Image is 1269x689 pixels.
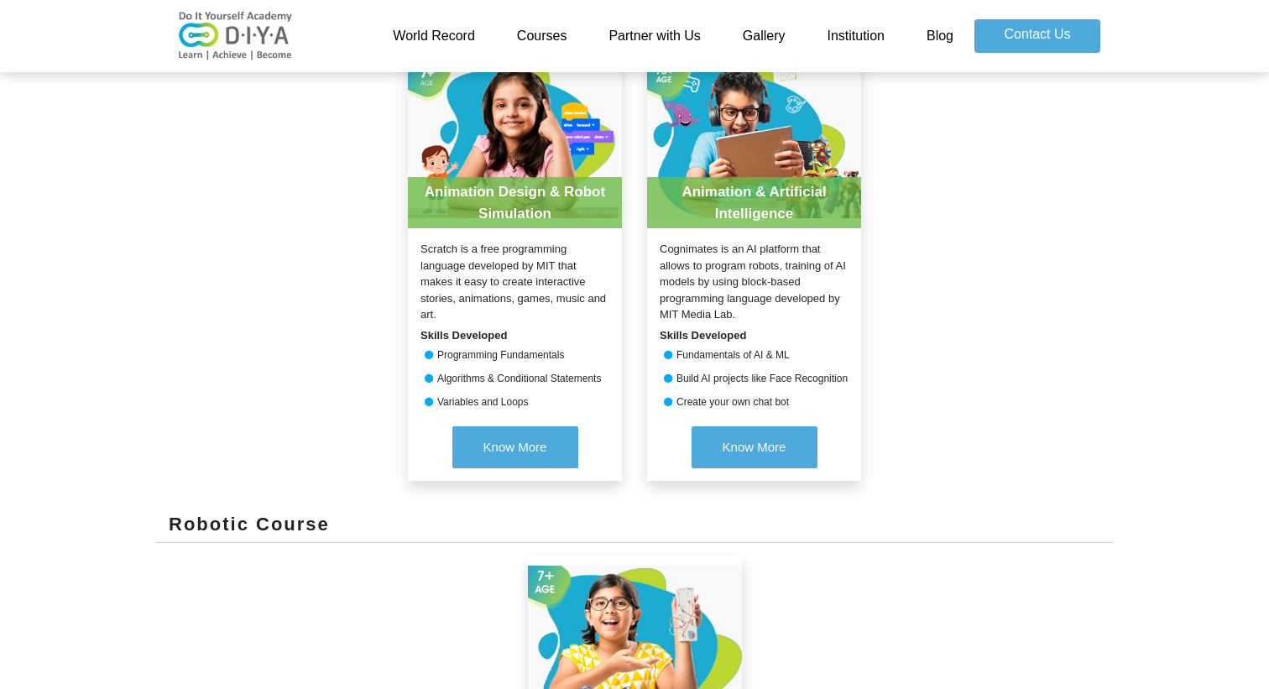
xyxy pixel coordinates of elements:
img: logo-v2.png [169,11,303,61]
div: Fundamentals of AI & ML [647,347,861,363]
a: Contact Us [974,19,1100,53]
a: Institution [806,19,905,53]
div: Build AI projects like Face Recognition [647,371,861,386]
a: Courses [496,19,588,53]
img: product-20210729102311.jpg [647,48,861,228]
div: Scratch is a free programming language developed by MIT that makes it easy to create interactive ... [408,241,622,323]
img: product-20210729100920.jpg [408,48,622,228]
button: Know More [452,426,578,468]
div: Animation & Artificial Intelligence [647,177,861,228]
a: Gallery [722,19,807,53]
div: Skills Developed [647,327,861,344]
span: Know More [483,440,547,454]
div: Skills Developed [408,327,622,344]
div: Cognimates is an AI platform that allows to program robots, training of AI models by using block-... [647,241,861,323]
div: Animation Design & Robot Simulation [408,177,622,228]
a: Know More [692,418,817,481]
div: Robotic Course [156,510,1113,543]
a: Partner with Us [587,19,721,53]
a: Know More [452,418,578,481]
span: Know More [723,440,786,454]
div: Create your own chat bot [647,394,861,410]
a: World Record [372,19,496,53]
div: Algorithms & Conditional Statements [408,371,622,386]
div: Programming Fundamentals [408,347,622,363]
button: Know More [692,426,817,468]
a: Blog [906,19,974,53]
div: Variables and Loops [408,394,622,410]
